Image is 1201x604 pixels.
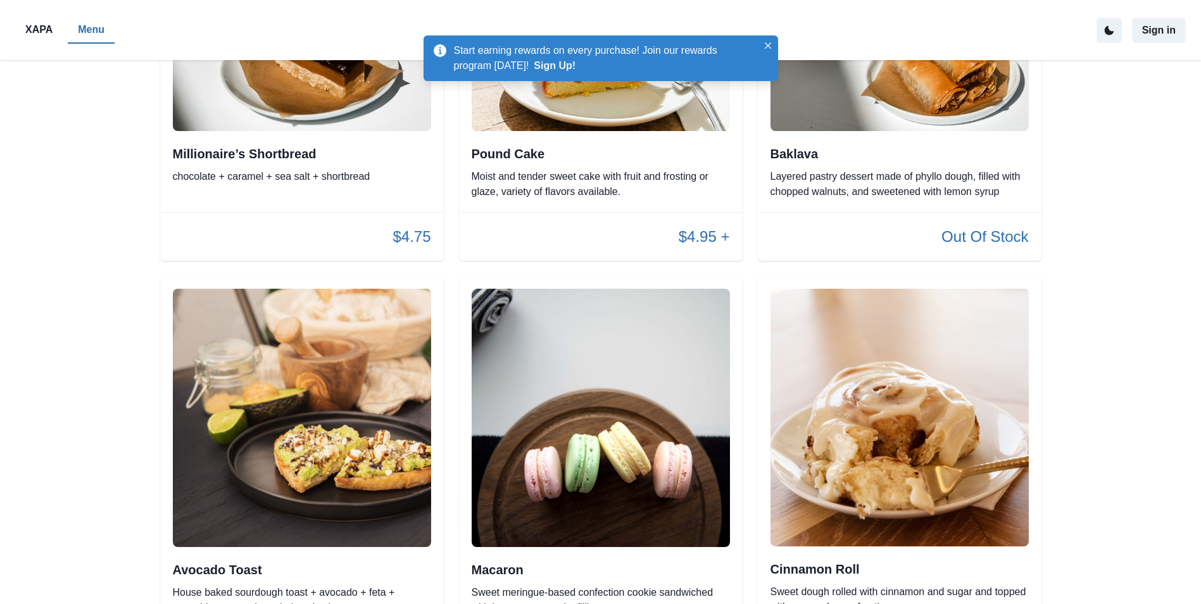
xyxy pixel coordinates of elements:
[679,225,730,248] p: $4.95 +
[472,562,730,577] h2: Macaron
[173,289,431,547] img: original.jpeg
[534,60,575,72] button: Sign Up!
[1132,18,1186,43] button: Sign in
[770,289,1029,547] img: original.jpeg
[472,169,730,199] p: Moist and tender sweet cake with fruit and frosting or glaze, variety of flavors available.
[760,38,776,53] button: Close
[1097,18,1122,43] button: active dark theme mode
[454,43,758,73] p: Start earning rewards on every purchase! Join our rewards program [DATE]!
[770,146,1029,161] h2: Baklava
[25,22,53,37] p: XAPA
[393,225,431,248] p: $4.75
[78,22,104,37] p: Menu
[941,225,1028,248] p: Out Of Stock
[472,289,730,547] img: original.jpeg
[770,562,1029,577] h2: Cinnamon Roll
[173,146,431,161] h2: Millionaire’s Shortbread
[173,169,431,184] p: chocolate + caramel + sea salt + shortbread
[770,169,1029,199] p: Layered pastry dessert made of phyllo dough, filled with chopped walnuts, and sweetened with lemo...
[472,146,730,161] h2: Pound Cake
[173,562,431,577] h2: Avocado Toast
